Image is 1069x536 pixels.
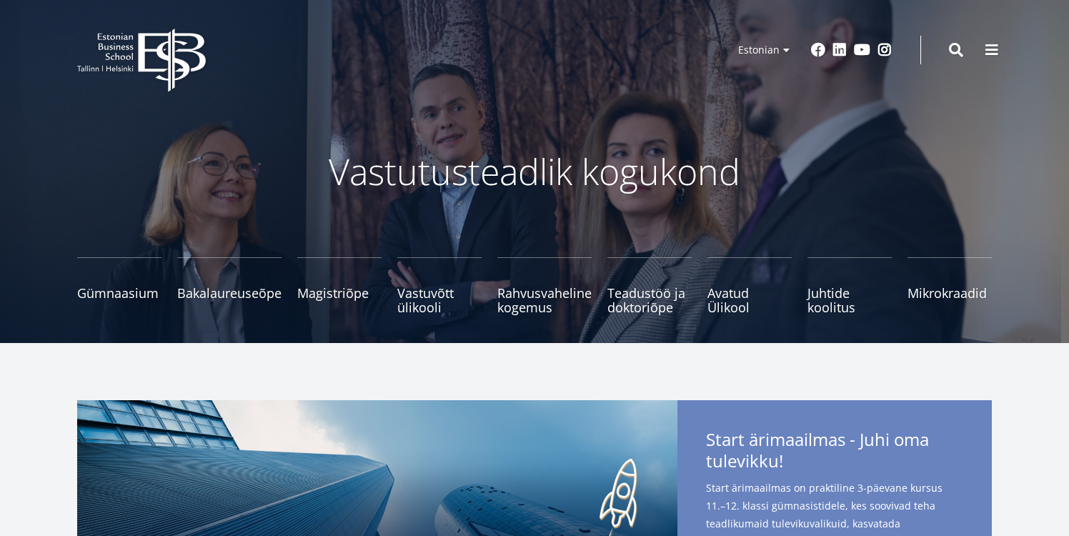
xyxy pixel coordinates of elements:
span: Gümnaasium [77,286,161,300]
a: Instagram [877,43,892,57]
a: Avatud Ülikool [707,257,792,314]
a: Gümnaasium [77,257,161,314]
a: Juhtide koolitus [807,257,892,314]
a: Youtube [854,43,870,57]
a: Facebook [811,43,825,57]
span: Avatud Ülikool [707,286,792,314]
a: Linkedin [832,43,847,57]
span: Vastuvõtt ülikooli [397,286,482,314]
a: Magistriõpe [297,257,382,314]
span: Bakalaureuseõpe [177,286,282,300]
a: Vastuvõtt ülikooli [397,257,482,314]
a: Teadustöö ja doktoriõpe [607,257,692,314]
span: Rahvusvaheline kogemus [497,286,592,314]
span: Juhtide koolitus [807,286,892,314]
span: tulevikku! [706,450,783,472]
span: Mikrokraadid [908,286,992,300]
span: Magistriõpe [297,286,382,300]
a: Mikrokraadid [908,257,992,314]
span: Start ärimaailmas - Juhi oma [706,429,963,476]
span: Teadustöö ja doktoriõpe [607,286,692,314]
p: Vastutusteadlik kogukond [156,150,913,193]
a: Bakalaureuseõpe [177,257,282,314]
a: Rahvusvaheline kogemus [497,257,592,314]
